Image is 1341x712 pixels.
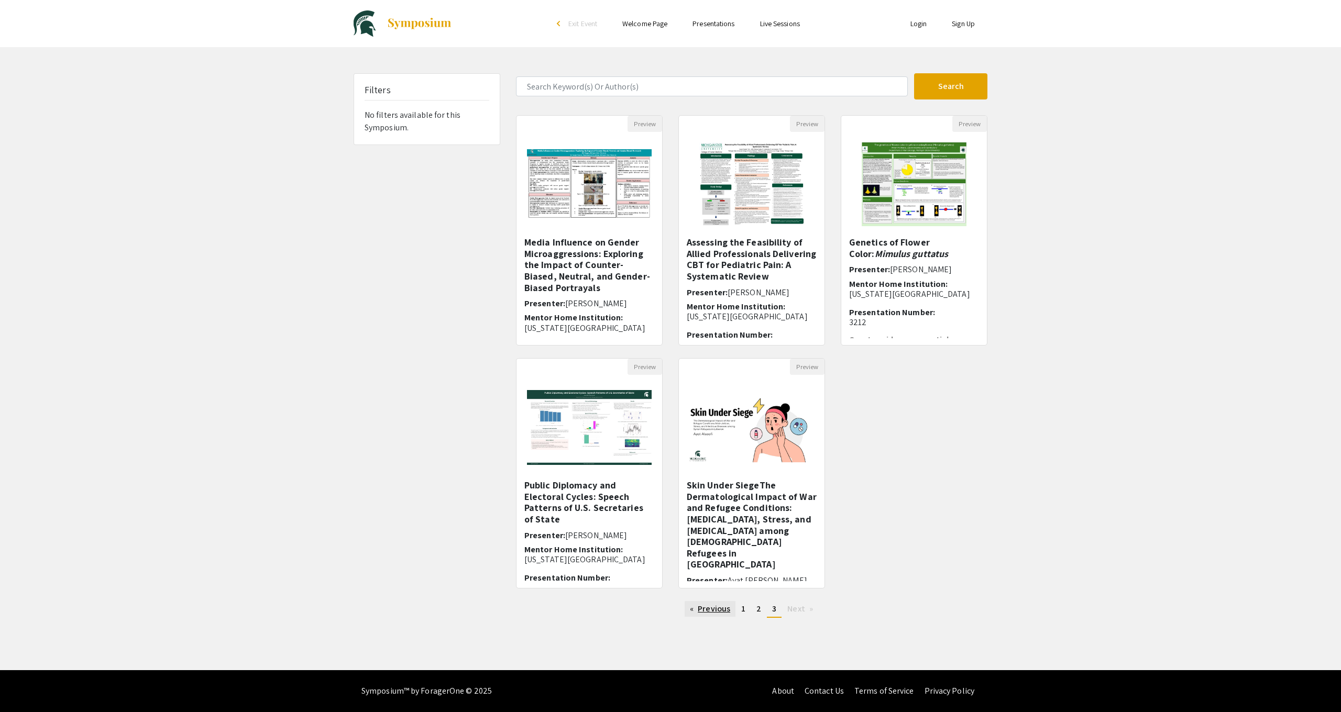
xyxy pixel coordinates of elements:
[687,575,817,585] h6: Presenter:
[687,480,817,570] h5: Skin Under SiegeThe Dermatological Impact of War and Refugee Conditions: [MEDICAL_DATA], Stress, ...
[685,601,735,617] a: Previous page
[354,74,500,144] div: No filters available for this Symposium.
[851,132,977,237] img: <p>Genetics of Flower Color: <em>Mimulus guttatus</em></p>
[678,115,825,346] div: Open Presentation <p>Assessing the Feasibility of Allied Professionals Delivering CBT for Pediatr...
[849,264,979,274] h6: Presenter:
[875,248,949,260] em: Mimulus guttatus
[524,323,654,333] p: [US_STATE][GEOGRAPHIC_DATA]
[741,603,745,614] span: 1
[524,237,654,293] h5: Media Influence on Gender Microaggressions: Exploring the Impact of Counter-Biased, Neutral, and ...
[687,329,773,340] span: Presentation Number:
[524,530,654,540] h6: Presenter:
[854,685,914,696] a: Terms of Service
[849,237,979,259] h5: Genetics of Flower Color:
[8,665,45,704] iframe: Chat
[841,115,987,346] div: Open Presentation <p>Genetics of Flower Color: <em>Mimulus guttatus</em></p>
[387,17,452,30] img: Symposium by ForagerOne
[952,116,987,132] button: Preview
[516,601,987,618] ul: Pagination
[687,287,817,297] h6: Presenter:
[524,572,610,583] span: Presentation Number:
[756,603,761,614] span: 2
[516,115,663,346] div: Open Presentation <p>Media Influence on Gender Microaggressions: Exploring the Impact of Counter-...
[890,264,952,275] span: [PERSON_NAME]
[524,554,654,564] p: [US_STATE][GEOGRAPHIC_DATA]
[354,10,376,37] img: Mid-Michigan Symposium for Undergraduate Research Experiences 2025
[679,382,825,473] img: <p><strong style="background-color: transparent; color: rgb(0, 0, 0);">Skin Under Siege</strong><...
[565,298,627,309] span: [PERSON_NAME]
[728,287,789,298] span: [PERSON_NAME]
[524,298,654,308] h6: Presenter:
[524,480,654,525] h5: Public Diplomacy and Electoral Cycles: Speech Patterns of U.S. Secretaries of State
[361,670,492,712] div: Symposium™ by ForagerOne © 2025
[772,603,776,614] span: 3
[849,317,979,327] p: 3212
[760,19,800,28] a: Live Sessions
[565,530,627,541] span: [PERSON_NAME]
[678,358,825,588] div: Open Presentation <p><strong style="background-color: transparent; color: rgb(0, 0, 0);">Skin Und...
[772,685,794,696] a: About
[790,116,825,132] button: Preview
[628,359,662,375] button: Preview
[693,19,734,28] a: Presentations
[365,84,391,96] h5: Filters
[805,685,844,696] a: Contact Us
[849,307,935,318] span: Presentation Number:
[524,312,623,323] span: Mentor Home Institution:
[790,359,825,375] button: Preview
[516,380,662,475] img: <p>Public Diplomacy and Electoral Cycles: Speech Patterns of U.S. Secretaries of State</p>
[728,575,807,586] span: Ayat [PERSON_NAME]
[910,19,927,28] a: Login
[687,237,817,282] h5: Assessing the Feasibility of Allied Professionals Delivering CBT for Pediatric Pain: A Systematic...
[787,603,805,614] span: Next
[568,19,597,28] span: Exit Event
[849,334,977,370] strong: Carotenoids are essential pigment compounds synthesized by plants, algae, and cyanobacteri...
[849,289,979,299] p: [US_STATE][GEOGRAPHIC_DATA]
[689,132,815,237] img: <p>Assessing the Feasibility of Allied Professionals Delivering CBT for Pediatric Pain: A Systema...
[687,311,817,321] p: [US_STATE][GEOGRAPHIC_DATA]
[524,544,623,555] span: Mentor Home Institution:
[687,301,785,312] span: Mentor Home Institution:
[354,10,452,37] a: Mid-Michigan Symposium for Undergraduate Research Experiences 2025
[952,19,975,28] a: Sign Up
[557,20,563,27] div: arrow_back_ios
[516,139,662,230] img: <p>Media Influence on Gender Microaggressions: Exploring the Impact of Counter-Biased, Neutral, a...
[622,19,667,28] a: Welcome Page
[925,685,974,696] a: Privacy Policy
[628,116,662,132] button: Preview
[516,358,663,588] div: Open Presentation <p>Public Diplomacy and Electoral Cycles: Speech Patterns of U.S. Secretaries o...
[516,76,908,96] input: Search Keyword(s) Or Author(s)
[914,73,987,99] button: Search
[849,279,948,290] span: Mentor Home Institution:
